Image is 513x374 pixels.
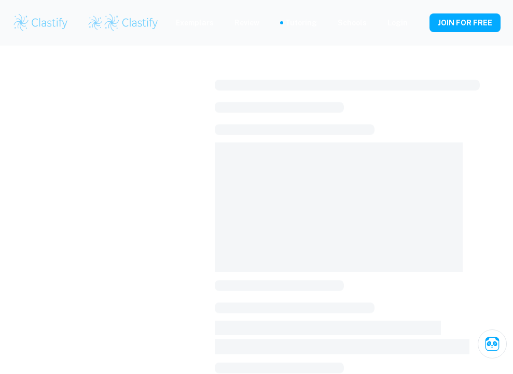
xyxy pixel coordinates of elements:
[81,15,103,31] a: Clastify logo
[478,329,507,358] button: Ask Clai
[285,17,317,28] a: Tutoring
[88,15,103,31] img: Clastify logo
[387,17,408,28] a: Login
[338,17,367,28] a: Schools
[416,20,421,25] button: Help and Feedback
[12,12,69,33] img: Clastify logo
[176,17,214,28] p: Exemplars
[429,13,501,32] button: JOIN FOR FREE
[234,17,259,28] p: Review
[103,12,160,33] img: Clastify logo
